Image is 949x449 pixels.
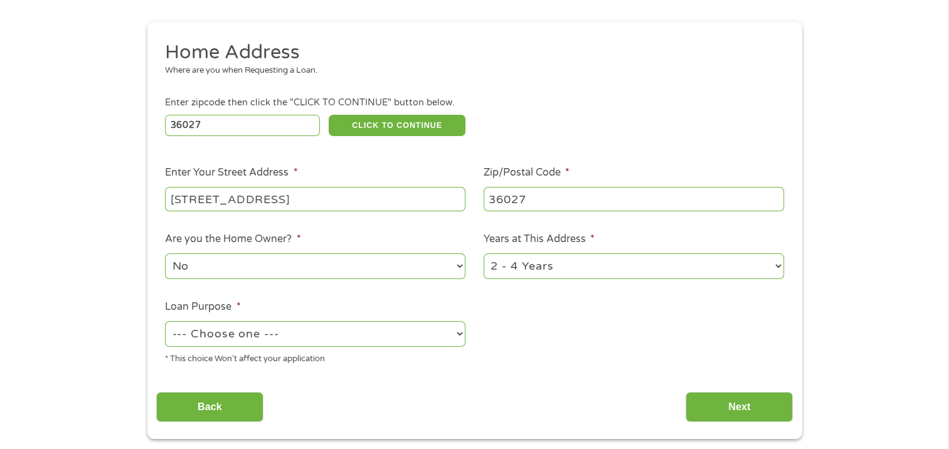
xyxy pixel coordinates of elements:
input: 1 Main Street [165,187,465,211]
button: CLICK TO CONTINUE [329,115,465,136]
label: Loan Purpose [165,300,240,314]
label: Are you the Home Owner? [165,233,300,246]
label: Years at This Address [484,233,595,246]
label: Zip/Postal Code [484,166,570,179]
input: Enter Zipcode (e.g 01510) [165,115,320,136]
label: Enter Your Street Address [165,166,297,179]
div: Enter zipcode then click the "CLICK TO CONTINUE" button below. [165,96,783,110]
div: Where are you when Requesting a Loan. [165,65,775,77]
div: * This choice Won’t affect your application [165,349,465,366]
input: Next [686,392,793,423]
input: Back [156,392,263,423]
h2: Home Address [165,40,775,65]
